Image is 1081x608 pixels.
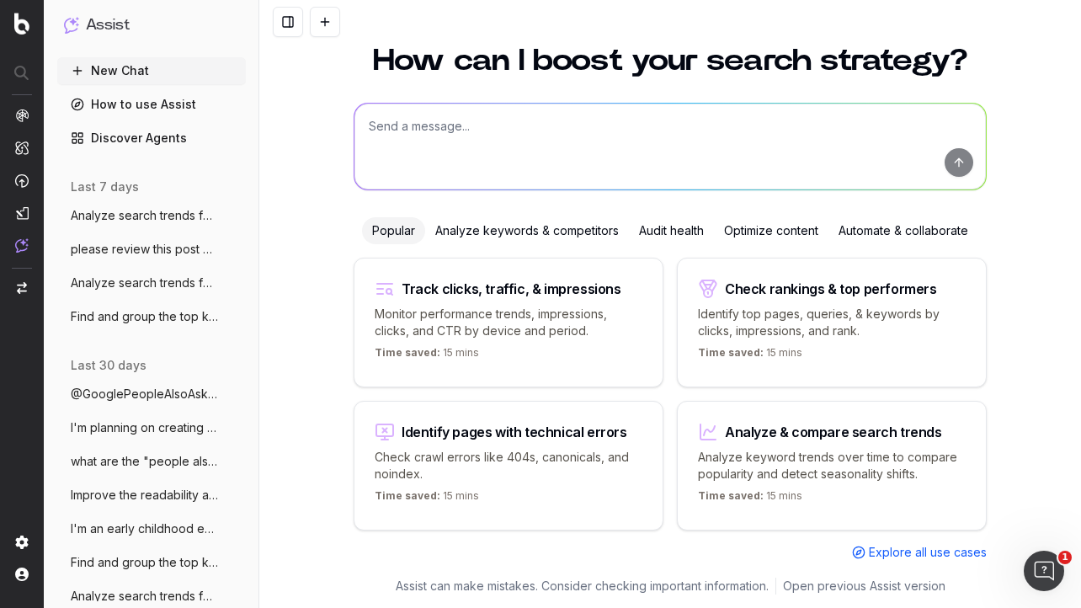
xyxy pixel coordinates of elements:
[15,206,29,220] img: Studio
[783,578,945,595] a: Open previous Assist version
[71,357,146,374] span: last 30 days
[71,241,219,258] span: please review this post on play based le
[852,544,987,561] a: Explore all use cases
[698,346,802,366] p: 15 mins
[396,578,769,595] p: Assist can make mistakes. Consider checking important information.
[402,425,627,439] div: Identify pages with technical errors
[71,179,139,195] span: last 7 days
[1058,551,1072,564] span: 1
[57,125,246,152] a: Discover Agents
[57,448,246,475] button: what are the "people also ask" questions
[71,207,219,224] span: Analyze search trends for: ABCmouse 2
[57,549,246,576] button: Find and group the top keywords for coop
[15,173,29,188] img: Activation
[57,236,246,263] button: please review this post on play based le
[828,217,978,244] div: Automate & collaborate
[71,520,219,537] span: I'm an early childhood education expert
[15,536,29,549] img: Setting
[71,386,219,403] span: @GooglePeopleAlsoAsk What questions do p
[57,414,246,441] button: I'm planning on creating a blog post for
[375,346,479,366] p: 15 mins
[15,109,29,122] img: Analytics
[57,303,246,330] button: Find and group the top keywords for illi
[86,13,130,37] h1: Assist
[425,217,629,244] div: Analyze keywords & competitors
[17,282,27,294] img: Switch project
[71,588,219,605] span: Analyze search trends for fall and early
[71,308,219,325] span: Find and group the top keywords for illi
[375,346,440,359] span: Time saved:
[1024,551,1064,591] iframe: Intercom live chat
[362,217,425,244] div: Popular
[64,13,239,37] button: Assist
[71,487,219,504] span: Improve the readability and SEo performa
[869,544,987,561] span: Explore all use cases
[725,425,942,439] div: Analyze & compare search trends
[71,554,219,571] span: Find and group the top keywords for coop
[57,269,246,296] button: Analyze search trends for: [DATE] for
[57,515,246,542] button: I'm an early childhood education expert
[14,13,29,35] img: Botify logo
[714,217,828,244] div: Optimize content
[71,419,219,436] span: I'm planning on creating a blog post for
[15,568,29,581] img: My account
[57,381,246,408] button: @GooglePeopleAlsoAsk What questions do p
[57,482,246,509] button: Improve the readability and SEo performa
[402,282,621,296] div: Track clicks, traffic, & impressions
[64,17,79,33] img: Assist
[57,57,246,84] button: New Chat
[375,489,440,502] span: Time saved:
[375,489,479,509] p: 15 mins
[698,449,966,483] p: Analyze keyword trends over time to compare popularity and detect seasonality shifts.
[698,346,764,359] span: Time saved:
[71,275,219,291] span: Analyze search trends for: [DATE] for
[375,306,642,339] p: Monitor performance trends, impressions, clicks, and CTR by device and period.
[375,449,642,483] p: Check crawl errors like 404s, canonicals, and noindex.
[354,45,987,76] h1: How can I boost your search strategy?
[698,306,966,339] p: Identify top pages, queries, & keywords by clicks, impressions, and rank.
[725,282,937,296] div: Check rankings & top performers
[698,489,802,509] p: 15 mins
[15,238,29,253] img: Assist
[698,489,764,502] span: Time saved:
[629,217,714,244] div: Audit health
[15,141,29,155] img: Intelligence
[57,91,246,118] a: How to use Assist
[71,453,219,470] span: what are the "people also ask" questions
[57,202,246,229] button: Analyze search trends for: ABCmouse 2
